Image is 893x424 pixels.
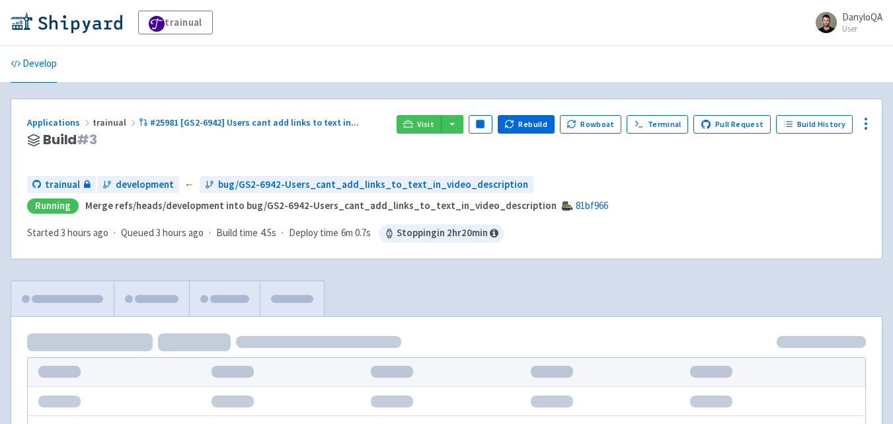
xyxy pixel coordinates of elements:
[156,226,204,239] time: 3 hours ago
[627,115,688,134] a: Terminal
[576,199,608,212] a: 81bf966
[45,177,80,192] span: trainual
[842,24,882,33] small: User
[116,177,174,192] span: development
[27,198,79,214] div: Running
[77,130,97,149] span: # 3
[417,119,434,130] span: Visit
[289,226,338,241] span: Deploy time
[150,116,359,128] span: #25981 [GS2-6942] Users cant add links to text in ...
[93,116,139,128] span: trainual
[776,115,853,134] a: Build History
[121,226,204,239] span: Queued
[138,11,213,34] a: trainual
[842,11,882,23] span: DanyloQA
[397,115,442,134] a: Visit
[808,12,882,33] a: DanyloQA User
[560,115,622,134] button: Rowboat
[139,116,361,128] a: #25981 [GS2-6942] Users cant add links to text in...
[27,116,93,128] a: Applications
[216,226,258,241] span: Build time
[27,176,96,194] a: trainual
[469,115,492,134] button: Pause
[184,177,194,192] span: ←
[61,226,108,239] time: 3 hours ago
[85,199,557,212] strong: Merge refs/heads/development into bug/GS2-6942-Users_cant_add_links_to_text_in_video_description
[379,224,504,243] span: Stopping in 2 hr 20 min
[43,132,97,148] span: Build
[218,177,528,192] span: bug/GS2-6942-Users_cant_add_links_to_text_in_video_description
[498,115,555,134] button: Rebuild
[260,226,276,241] span: 4.5s
[27,224,504,243] div: · · ·
[97,176,179,194] a: development
[11,12,122,33] img: Shipyard logo
[341,226,371,241] span: 6m 0.7s
[27,226,108,239] span: Started
[693,115,771,134] a: Pull Request
[11,46,57,83] a: Develop
[200,176,533,194] a: bug/GS2-6942-Users_cant_add_links_to_text_in_video_description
